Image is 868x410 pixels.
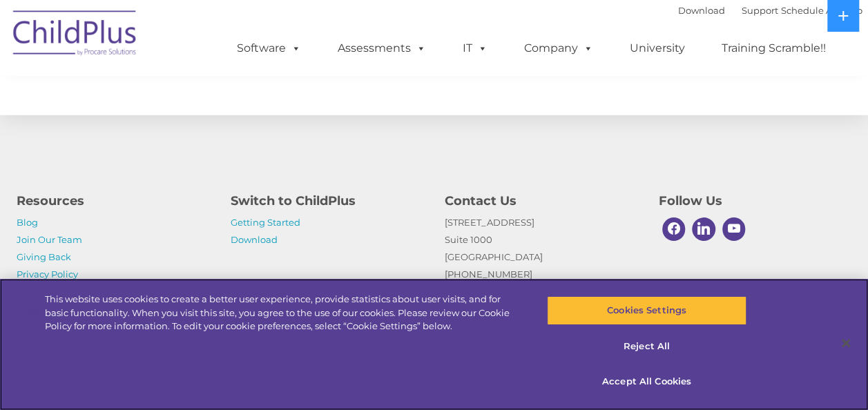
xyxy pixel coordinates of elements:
div: This website uses cookies to create a better user experience, provide statistics about user visit... [45,293,521,333]
h4: Follow Us [659,191,852,211]
a: Assessments [324,35,440,62]
p: [STREET_ADDRESS] Suite 1000 [GEOGRAPHIC_DATA] [PHONE_NUMBER] [445,214,638,300]
span: Last name [192,91,234,101]
span: Phone number [192,148,251,158]
button: Reject All [547,332,746,361]
a: Giving Back [17,251,71,262]
a: Schedule A Demo [781,5,862,16]
img: ChildPlus by Procare Solutions [6,1,144,70]
a: Youtube [719,214,749,244]
a: Download [678,5,725,16]
h4: Switch to ChildPlus [231,191,424,211]
a: Support [742,5,778,16]
a: Privacy Policy [17,269,78,280]
button: Close [831,328,861,358]
a: Download [231,234,278,245]
h4: Resources [17,191,210,211]
a: Software [223,35,315,62]
button: Cookies Settings [547,296,746,325]
a: Blog [17,217,38,228]
a: Linkedin [688,214,719,244]
a: IT [449,35,501,62]
a: Getting Started [231,217,300,228]
h4: Contact Us [445,191,638,211]
font: | [678,5,862,16]
a: Training Scramble!! [708,35,840,62]
a: Facebook [659,214,689,244]
a: Join Our Team [17,234,82,245]
button: Accept All Cookies [547,367,746,396]
a: Company [510,35,607,62]
a: University [616,35,699,62]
